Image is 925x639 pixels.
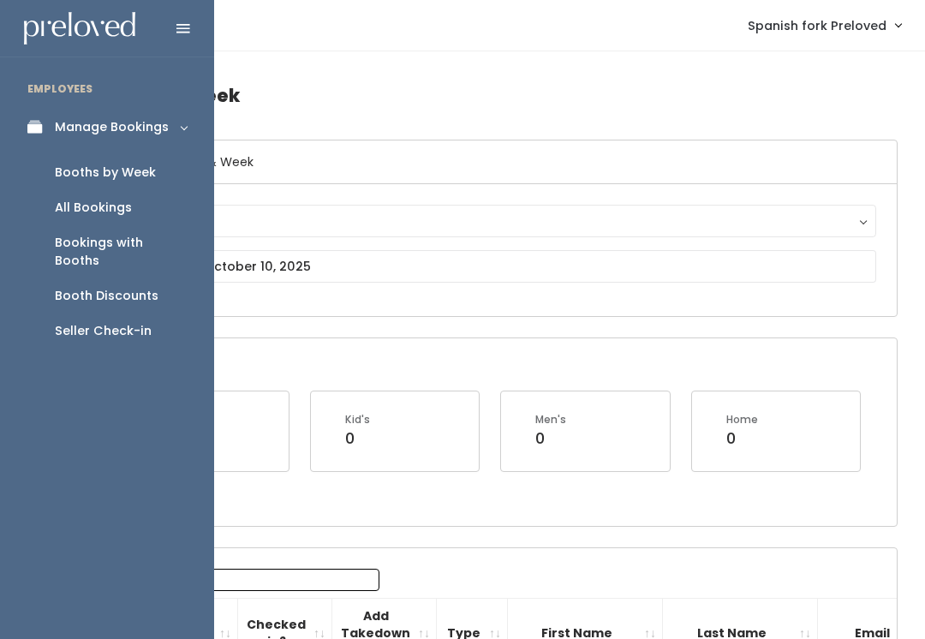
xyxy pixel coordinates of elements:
[125,212,860,230] div: Spanish Fork
[726,427,758,450] div: 0
[87,72,898,119] h4: Booths by Week
[535,427,566,450] div: 0
[535,412,566,427] div: Men's
[55,164,156,182] div: Booths by Week
[24,12,135,45] img: preloved logo
[731,7,918,44] a: Spanish fork Preloved
[161,569,379,591] input: Search:
[748,16,886,35] span: Spanish fork Preloved
[345,412,370,427] div: Kid's
[345,427,370,450] div: 0
[55,234,187,270] div: Bookings with Booths
[109,205,876,237] button: Spanish Fork
[98,569,379,591] label: Search:
[55,118,169,136] div: Manage Bookings
[55,199,132,217] div: All Bookings
[55,322,152,340] div: Seller Check-in
[55,287,158,305] div: Booth Discounts
[109,250,876,283] input: October 4 - October 10, 2025
[726,412,758,427] div: Home
[88,140,897,184] h6: Select Location & Week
